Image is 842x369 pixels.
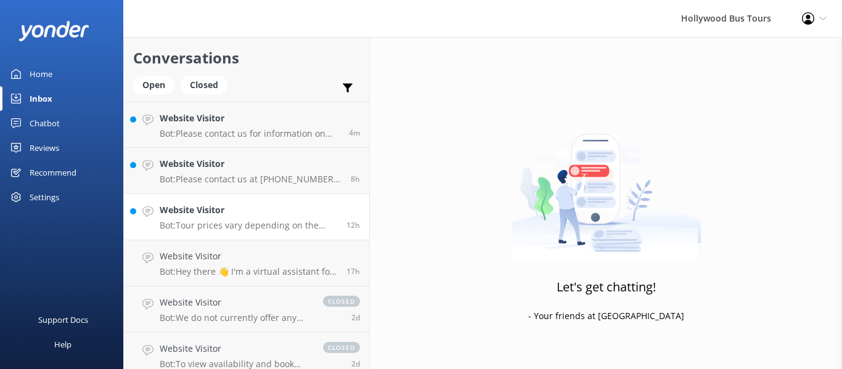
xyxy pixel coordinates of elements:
a: Website VisitorBot:Tour prices vary depending on the specific tour and departure location. For de... [124,194,369,240]
div: Help [54,332,72,357]
span: Sep 25 2025 04:24pm (UTC -07:00) America/Tijuana [346,266,360,277]
h4: Website Visitor [160,249,337,263]
p: Bot: Please contact us at [PHONE_NUMBER] for pick-up information regarding departures from [GEOGR... [160,174,341,185]
a: Website VisitorBot:Please contact us at [PHONE_NUMBER] for pick-up information regarding departur... [124,148,369,194]
p: Bot: Tour prices vary depending on the specific tour and departure location. For detailed pricing... [160,220,337,231]
div: Chatbot [30,111,60,136]
div: Inbox [30,86,52,111]
span: Sep 23 2025 05:06pm (UTC -07:00) America/Tijuana [351,359,360,369]
div: Support Docs [38,307,88,332]
a: Website VisitorBot:We do not currently offer any military discounts.closed2d [124,286,369,333]
a: Open [133,78,181,91]
h4: Website Visitor [160,342,311,355]
img: yonder-white-logo.png [18,21,89,41]
p: - Your friends at [GEOGRAPHIC_DATA] [528,309,684,323]
h3: Let's get chatting! [557,277,656,297]
span: Sep 26 2025 01:48am (UTC -07:00) America/Tijuana [351,174,360,184]
h2: Conversations [133,46,360,70]
h4: Website Visitor [160,112,340,125]
a: Closed [181,78,234,91]
div: Home [30,62,52,86]
a: Website VisitorBot:Hey there 👋 I'm a virtual assistant for Hollywood Bus Tours, here to answer yo... [124,240,369,286]
h4: Website Visitor [160,203,337,217]
h4: Website Visitor [160,157,341,171]
div: Settings [30,185,59,209]
span: closed [323,342,360,353]
div: Recommend [30,160,76,185]
div: Closed [181,76,227,94]
h4: Website Visitor [160,296,311,309]
p: Bot: Please contact us for information on hotel pick up at [PHONE_NUMBER]. [160,128,340,139]
span: Sep 26 2025 10:12am (UTC -07:00) America/Tijuana [349,128,360,138]
div: Open [133,76,174,94]
span: closed [323,296,360,307]
a: Website VisitorBot:Please contact us for information on hotel pick up at [PHONE_NUMBER].4m [124,102,369,148]
span: Sep 25 2025 09:50pm (UTC -07:00) America/Tijuana [346,220,360,230]
p: Bot: Hey there 👋 I'm a virtual assistant for Hollywood Bus Tours, here to answer your questions. ... [160,266,337,277]
img: artwork of a man stealing a conversation from at giant smartphone [511,108,701,262]
p: Bot: We do not currently offer any military discounts. [160,312,311,323]
span: Sep 24 2025 09:00am (UTC -07:00) America/Tijuana [351,312,360,323]
div: Reviews [30,136,59,160]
